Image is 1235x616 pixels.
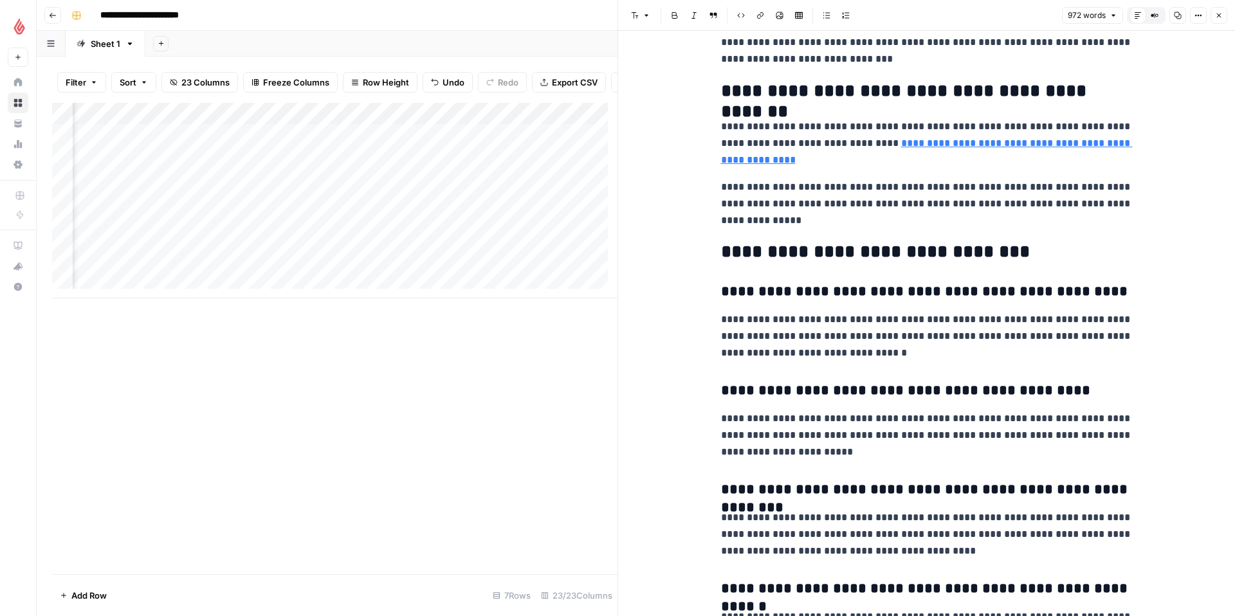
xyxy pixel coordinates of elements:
[8,235,28,256] a: AirOps Academy
[181,76,230,89] span: 23 Columns
[532,72,606,93] button: Export CSV
[343,72,417,93] button: Row Height
[1062,7,1123,24] button: 972 words
[8,113,28,134] a: Your Data
[8,10,28,42] button: Workspace: Lightspeed
[8,154,28,175] a: Settings
[1068,10,1106,21] span: 972 words
[8,276,28,297] button: Help + Support
[443,76,464,89] span: Undo
[57,72,106,93] button: Filter
[111,72,156,93] button: Sort
[8,257,28,276] div: What's new?
[552,76,598,89] span: Export CSV
[91,37,120,50] div: Sheet 1
[478,72,527,93] button: Redo
[536,585,617,606] div: 23/23 Columns
[243,72,338,93] button: Freeze Columns
[263,76,329,89] span: Freeze Columns
[8,93,28,113] a: Browse
[8,134,28,154] a: Usage
[498,76,518,89] span: Redo
[8,256,28,276] button: What's new?
[8,72,28,93] a: Home
[8,15,31,38] img: Lightspeed Logo
[488,585,536,606] div: 7 Rows
[52,585,114,606] button: Add Row
[161,72,238,93] button: 23 Columns
[66,76,86,89] span: Filter
[423,72,473,93] button: Undo
[363,76,409,89] span: Row Height
[66,31,145,57] a: Sheet 1
[71,589,107,602] span: Add Row
[120,76,136,89] span: Sort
